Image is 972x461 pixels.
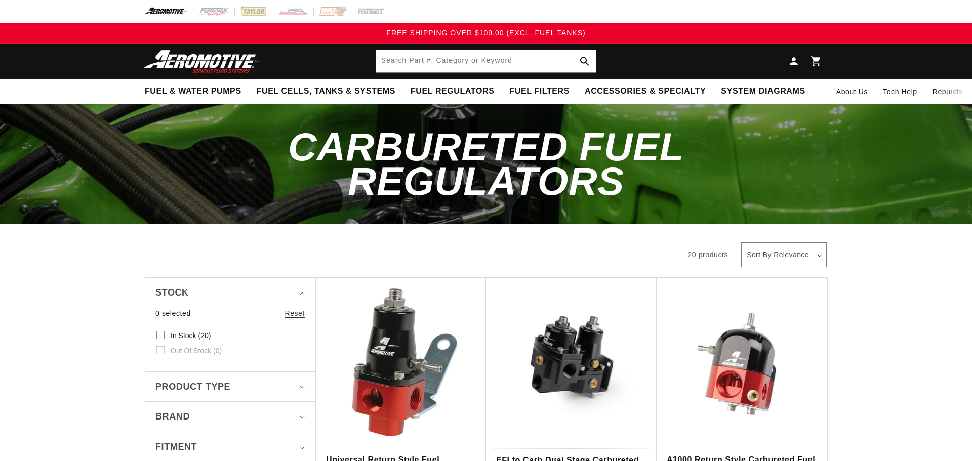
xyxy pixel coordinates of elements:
a: Reset [285,308,305,319]
span: Rebuilds [933,86,962,97]
a: About Us [829,79,875,104]
span: 0 selected [155,308,191,319]
summary: Stock (0 selected) [155,278,305,308]
span: Carbureted Fuel Regulators [288,124,684,203]
span: Product type [155,380,230,394]
span: Fuel Filters [509,86,570,97]
span: Stock [155,285,189,300]
img: Aeromotive [141,50,268,73]
summary: Accessories & Specialty [577,79,713,103]
span: Brand [155,409,190,424]
summary: Fuel Filters [502,79,577,103]
span: Accessories & Specialty [585,86,706,97]
span: Out of stock (0) [171,346,222,355]
span: System Diagrams [721,86,805,97]
span: Tech Help [883,86,917,97]
span: 20 products [687,250,728,259]
button: Search Part #, Category or Keyword [574,50,596,72]
span: In stock (20) [171,331,211,340]
summary: Fuel Cells, Tanks & Systems [249,79,403,103]
span: Fuel Cells, Tanks & Systems [257,86,395,97]
span: Fuel & Water Pumps [145,86,241,97]
summary: Brand (0 selected) [155,402,305,432]
span: About Us [836,88,868,96]
summary: Product type (0 selected) [155,372,305,402]
summary: Tech Help [875,79,925,104]
span: Fuel Regulators [411,86,494,97]
span: FREE SHIPPING OVER $109.00 (EXCL. FUEL TANKS) [386,29,585,37]
summary: Fuel Regulators [403,79,502,103]
summary: Rebuilds [925,79,970,104]
summary: System Diagrams [713,79,813,103]
input: Search Part #, Category or Keyword [376,50,596,72]
summary: Fuel & Water Pumps [137,79,249,103]
span: Fitment [155,440,197,454]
